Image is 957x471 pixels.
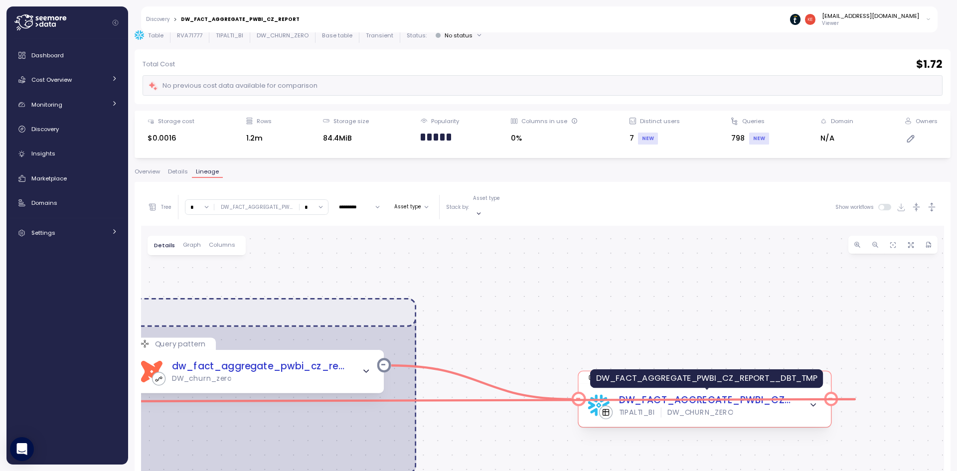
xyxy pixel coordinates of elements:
[109,19,122,26] button: Collapse navigation
[148,80,318,92] div: No previous cost data available for comparison
[731,133,769,145] div: 798
[31,125,59,133] span: Discovery
[10,168,124,188] a: Marketplace
[31,199,57,207] span: Domains
[390,201,433,213] button: Asset type
[135,169,160,174] span: Overview
[171,359,348,374] a: dw_fact_aggregate_pwbi_cz_report__dbt_tmp Job
[171,374,231,384] div: DW_churn_zero
[181,17,300,22] div: DW_FACT_AGGREGATE_PWBI_CZ_REPORT
[31,51,64,59] span: Dashboard
[155,339,206,349] p: Query pattern
[148,31,163,39] p: Table
[196,169,219,174] span: Lineage
[431,28,486,42] button: No status
[10,437,34,461] div: Open Intercom Messenger
[619,408,654,418] div: TIPALTI_BI
[209,242,235,248] span: Columns
[822,20,919,27] p: Viewer
[246,133,272,144] div: 1.2m
[10,70,124,90] a: Cost Overview
[835,204,879,210] span: Show workflows
[10,45,124,65] a: Dashboard
[183,242,201,248] span: Graph
[158,117,194,125] div: Storage cost
[257,117,272,125] div: Rows
[916,57,943,72] h2: $ 1.72
[521,117,578,125] div: Columns in use
[10,193,124,213] a: Domains
[638,133,658,145] div: NEW
[10,144,124,164] a: Insights
[407,31,427,39] p: Status:
[10,95,124,115] a: Monitoring
[742,117,765,125] div: Queries
[143,59,175,69] p: Total Cost
[31,150,55,157] span: Insights
[322,31,352,39] p: Base table
[31,229,55,237] span: Settings
[31,76,72,84] span: Cost Overview
[511,133,578,144] div: 0%
[640,117,680,125] div: Distinct users
[749,133,769,145] div: NEW
[31,101,62,109] span: Monitoring
[161,204,171,211] p: Tree
[431,117,459,125] div: Popularity
[602,373,619,383] p: View
[790,14,800,24] img: 6714de1ca73de131760c52a6.PNG
[366,31,393,39] p: Transient
[146,17,169,22] a: Discovery
[148,133,194,144] div: $0.0016
[221,204,293,211] div: DW_FACT_AGGREGATE_PW ...
[216,31,243,39] p: TIPALTI_BI
[820,133,853,144] div: N/A
[445,31,473,39] div: No status
[831,117,853,125] div: Domain
[10,223,124,243] a: Settings
[173,16,177,23] div: >
[822,12,919,20] div: [EMAIL_ADDRESS][DOMAIN_NAME]
[31,174,67,182] span: Marketplace
[257,31,309,39] p: DW_CHURN_ZERO
[619,393,796,408] a: DW_FACT_AGGREGATE_PWBI_CZ_REPORT__DBT_TMP
[667,408,733,418] div: DW_CHURN_ZERO
[916,117,938,125] div: Owners
[177,31,202,39] p: RVA71777
[168,169,188,174] span: Details
[446,204,469,211] p: Stack by:
[333,117,369,125] div: Storage size
[323,133,369,144] div: 84.4MiB
[805,14,815,24] img: e4f1013cbcfa3a60050984dc5e8e116a
[473,195,500,202] p: Asset type
[10,119,124,139] a: Discovery
[154,243,175,248] span: Details
[630,133,680,145] div: 7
